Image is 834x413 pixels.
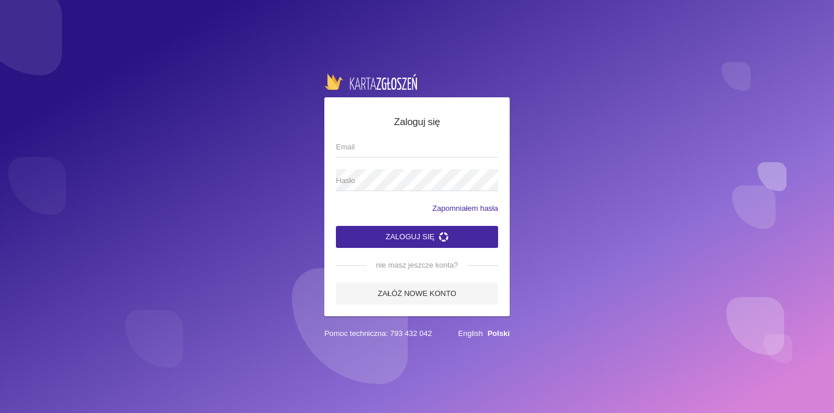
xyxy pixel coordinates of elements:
[336,169,498,191] input: Hasło
[336,226,498,248] button: Zaloguj się
[336,283,498,305] a: Załóż nowe konto
[336,175,487,187] span: Hasło
[324,74,417,90] img: logo-karta.png
[324,328,432,339] span: Pomoc techniczna: 793 432 042
[336,115,498,130] h5: Zaloguj się
[488,329,510,338] a: Polski
[367,260,467,271] span: nie masz jeszcze konta?
[336,141,487,153] span: Email
[336,136,498,158] input: Email
[458,329,483,338] a: English
[433,203,498,214] a: Zapomniałem hasła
